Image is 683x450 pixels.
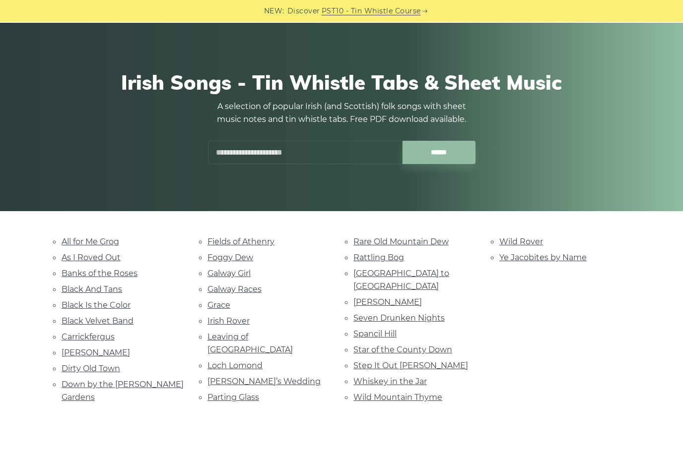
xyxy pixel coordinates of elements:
[207,237,274,246] a: Fields of Athenry
[207,316,250,326] a: Irish Rover
[353,313,445,323] a: Seven Drunken Nights
[62,380,184,402] a: Down by the [PERSON_NAME] Gardens
[62,269,137,278] a: Banks of the Roses
[62,316,134,326] a: Black Velvet Band
[207,361,263,370] a: Loch Lomond
[62,253,121,262] a: As I Roved Out
[353,237,449,246] a: Rare Old Mountain Dew
[207,393,259,402] a: Parting Glass
[499,253,587,262] a: Ye Jacobites by Name
[499,237,543,246] a: Wild Rover
[62,237,119,246] a: All for Me Grog
[353,269,449,291] a: [GEOGRAPHIC_DATA] to [GEOGRAPHIC_DATA]
[353,345,452,354] a: Star of the County Down
[353,297,422,307] a: [PERSON_NAME]
[353,361,468,370] a: Step It Out [PERSON_NAME]
[207,269,251,278] a: Galway Girl
[264,5,284,17] span: NEW:
[353,253,404,262] a: Rattling Bog
[62,364,120,373] a: Dirty Old Town
[207,253,253,262] a: Foggy Dew
[207,332,293,354] a: Leaving of [GEOGRAPHIC_DATA]
[62,348,130,357] a: [PERSON_NAME]
[353,377,427,386] a: Whiskey in the Jar
[207,100,476,126] p: A selection of popular Irish (and Scottish) folk songs with sheet music notes and tin whistle tab...
[353,393,442,402] a: Wild Mountain Thyme
[353,329,397,338] a: Spancil Hill
[207,284,262,294] a: Galway Races
[62,70,621,94] h1: Irish Songs - Tin Whistle Tabs & Sheet Music
[62,300,131,310] a: Black Is the Color
[287,5,320,17] span: Discover
[322,5,421,17] a: PST10 - Tin Whistle Course
[62,332,115,341] a: Carrickfergus
[62,284,122,294] a: Black And Tans
[207,300,230,310] a: Grace
[207,377,321,386] a: [PERSON_NAME]’s Wedding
